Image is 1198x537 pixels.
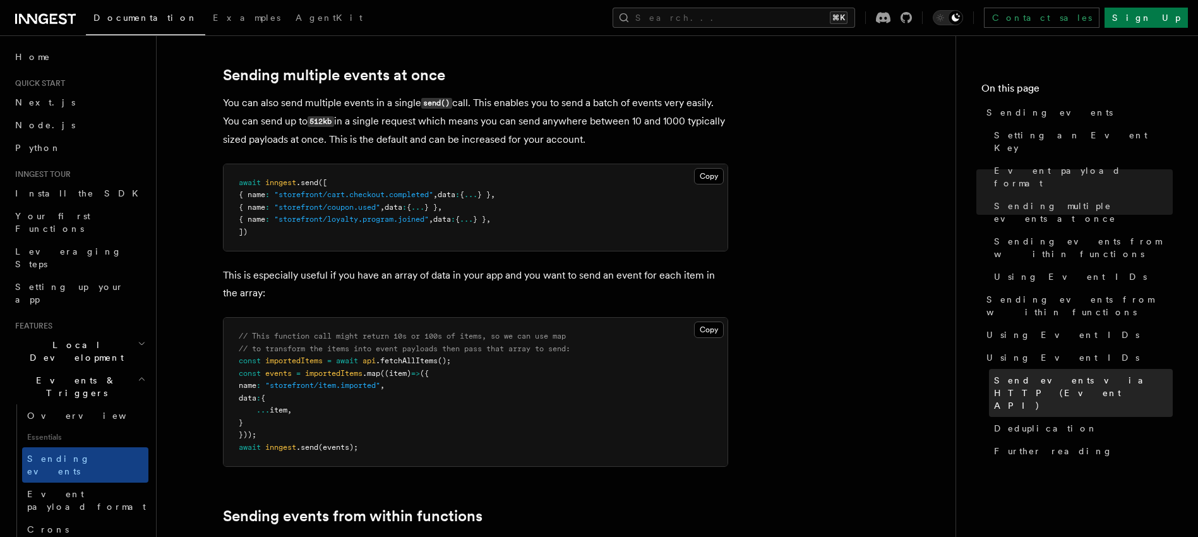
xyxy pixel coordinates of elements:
span: data [239,394,256,402]
span: { name [239,215,265,224]
span: , [380,203,385,212]
span: inngest [265,178,296,187]
span: Sending multiple events at once [994,200,1173,225]
a: Sign Up [1105,8,1188,28]
span: , [491,190,495,199]
span: { [455,215,460,224]
p: This is especially useful if you have an array of data in your app and you want to send an event ... [223,267,728,302]
span: })); [239,430,256,439]
a: Your first Functions [10,205,148,240]
span: = [296,369,301,378]
a: Event payload format [989,159,1173,195]
a: Node.js [10,114,148,136]
span: "storefront/coupon.used" [274,203,380,212]
span: ({ [420,369,429,378]
a: Using Event IDs [989,265,1173,288]
a: Sending events [981,101,1173,124]
span: data [433,215,451,224]
a: Next.js [10,91,148,114]
span: .map [362,369,380,378]
span: ]) [239,227,248,236]
span: Your first Functions [15,211,90,234]
span: , [433,190,438,199]
span: : [256,381,261,390]
span: Essentials [22,427,148,447]
span: // This function call might return 10s or 100s of items, so we can use map [239,332,566,341]
a: Setting up your app [10,275,148,311]
span: (events); [318,443,358,452]
span: ... [256,406,270,414]
a: Sending events [22,447,148,483]
span: .send [296,443,318,452]
span: => [411,369,420,378]
span: item [270,406,287,414]
a: Python [10,136,148,159]
span: : [451,215,455,224]
span: } } [477,190,491,199]
span: Next.js [15,97,75,107]
span: Using Event IDs [986,329,1139,341]
button: Search...⌘K [613,8,855,28]
span: , [486,215,491,224]
span: Node.js [15,120,75,130]
h4: On this page [981,81,1173,101]
span: await [239,443,261,452]
a: Using Event IDs [981,346,1173,369]
a: Using Event IDs [981,323,1173,346]
a: Home [10,45,148,68]
span: Install the SDK [15,188,146,198]
span: data [385,203,402,212]
span: Leveraging Steps [15,246,122,269]
span: { name [239,203,265,212]
span: Setting an Event Key [994,129,1173,154]
span: ((item) [380,369,411,378]
span: importedItems [265,356,323,365]
code: send() [421,98,452,109]
a: Install the SDK [10,182,148,205]
span: : [265,203,270,212]
span: Event payload format [994,164,1173,190]
span: events [265,369,292,378]
span: (); [438,356,451,365]
a: Send events via HTTP (Event API) [989,369,1173,417]
span: Examples [213,13,280,23]
span: } } [424,203,438,212]
span: Event payload format [27,489,146,512]
span: Sending events [986,106,1113,119]
span: // to transform the items into event payloads then pass that array to send: [239,344,570,353]
span: Overview [27,411,157,421]
button: Events & Triggers [10,369,148,404]
span: "storefront/loyalty.program.joined" [274,215,429,224]
span: , [429,215,433,224]
span: , [380,381,385,390]
span: Inngest tour [10,169,71,179]
span: Local Development [10,339,138,364]
kbd: ⌘K [830,11,848,24]
span: Features [10,321,52,331]
span: { name [239,190,265,199]
a: Setting an Event Key [989,124,1173,159]
span: Sending events [27,454,90,476]
span: AgentKit [296,13,362,23]
span: Events & Triggers [10,374,138,399]
a: Contact sales [984,8,1099,28]
a: Sending events from within functions [981,288,1173,323]
span: Crons [27,524,69,534]
span: importedItems [305,369,362,378]
span: ... [460,215,473,224]
span: Setting up your app [15,282,124,305]
span: .send [296,178,318,187]
code: 512kb [308,116,334,127]
span: , [438,203,442,212]
span: await [239,178,261,187]
span: "storefront/item.imported" [265,381,380,390]
a: Deduplication [989,417,1173,440]
span: { [460,190,464,199]
a: Overview [22,404,148,427]
span: : [256,394,261,402]
span: Quick start [10,78,65,88]
a: Further reading [989,440,1173,462]
a: Examples [205,4,288,34]
button: Local Development [10,334,148,369]
p: You can also send multiple events in a single call. This enables you to send a batch of events ve... [223,94,728,148]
